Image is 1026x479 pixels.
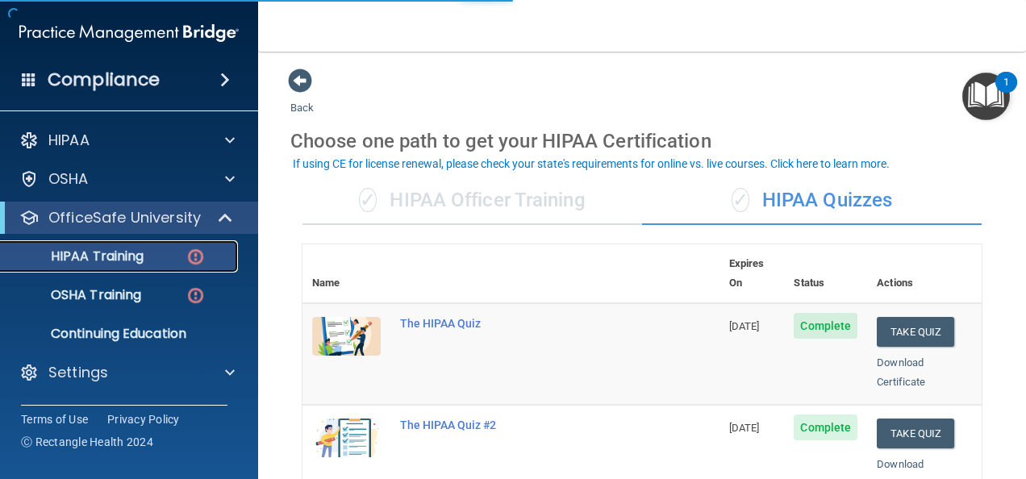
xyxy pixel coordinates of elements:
[784,244,867,303] th: Status
[290,82,314,114] a: Back
[48,208,201,227] p: OfficeSafe University
[186,285,206,306] img: danger-circle.6113f641.png
[400,419,639,431] div: The HIPAA Quiz #2
[877,356,925,388] a: Download Certificate
[290,118,994,165] div: Choose one path to get your HIPAA Certification
[21,411,88,427] a: Terms of Use
[19,17,239,49] img: PMB logo
[10,326,231,342] p: Continuing Education
[747,364,1007,429] iframe: Drift Widget Chat Controller
[359,188,377,212] span: ✓
[302,244,390,303] th: Name
[19,363,235,382] a: Settings
[186,247,206,267] img: danger-circle.6113f641.png
[719,244,785,303] th: Expires On
[48,363,108,382] p: Settings
[48,131,90,150] p: HIPAA
[19,169,235,189] a: OSHA
[48,69,160,91] h4: Compliance
[400,317,639,330] div: The HIPAA Quiz
[794,313,857,339] span: Complete
[19,131,235,150] a: HIPAA
[729,320,760,332] span: [DATE]
[877,317,954,347] button: Take Quiz
[962,73,1010,120] button: Open Resource Center, 1 new notification
[107,411,180,427] a: Privacy Policy
[732,188,749,212] span: ✓
[877,419,954,448] button: Take Quiz
[642,177,982,225] div: HIPAA Quizzes
[1003,82,1009,103] div: 1
[10,248,144,264] p: HIPAA Training
[10,287,141,303] p: OSHA Training
[867,244,982,303] th: Actions
[19,208,234,227] a: OfficeSafe University
[729,422,760,434] span: [DATE]
[21,434,153,450] span: Ⓒ Rectangle Health 2024
[48,169,89,189] p: OSHA
[302,177,642,225] div: HIPAA Officer Training
[293,158,890,169] div: If using CE for license renewal, please check your state's requirements for online vs. live cours...
[290,156,892,172] button: If using CE for license renewal, please check your state's requirements for online vs. live cours...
